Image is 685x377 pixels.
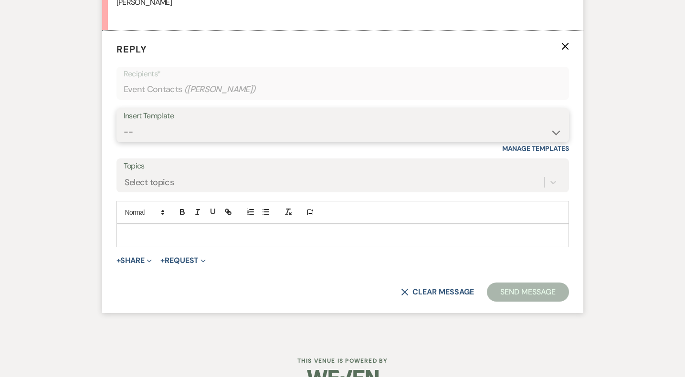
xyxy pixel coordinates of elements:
span: + [160,257,165,264]
span: + [116,257,121,264]
p: Recipients* [124,68,562,80]
div: Select topics [125,176,174,189]
button: Send Message [487,283,569,302]
div: Insert Template [124,109,562,123]
span: Reply [116,43,147,55]
a: Manage Templates [502,144,569,153]
span: ( [PERSON_NAME] ) [184,83,256,96]
button: Clear message [401,288,474,296]
button: Request [160,257,206,264]
label: Topics [124,159,562,173]
button: Share [116,257,152,264]
div: Event Contacts [124,80,562,99]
